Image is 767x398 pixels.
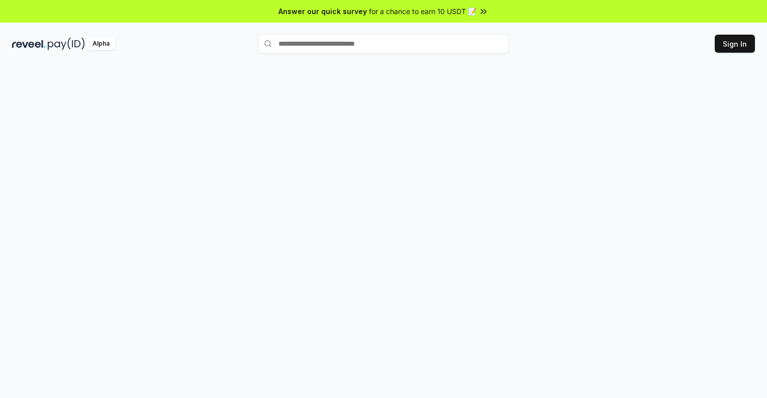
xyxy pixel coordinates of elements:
[278,6,367,17] span: Answer our quick survey
[87,38,115,50] div: Alpha
[369,6,476,17] span: for a chance to earn 10 USDT 📝
[715,35,755,53] button: Sign In
[12,38,46,50] img: reveel_dark
[48,38,85,50] img: pay_id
